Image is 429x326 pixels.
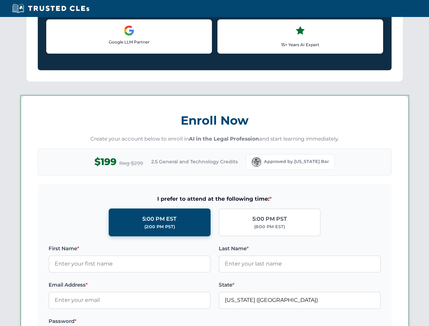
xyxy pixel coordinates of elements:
img: Florida Bar [252,157,261,167]
span: I prefer to attend at the following time: [49,195,381,203]
label: Email Address [49,281,211,289]
div: 5:00 PM EST [142,215,177,223]
input: Enter your email [49,292,211,309]
span: Approved by [US_STATE] Bar [264,158,329,165]
img: Trusted CLEs [10,3,91,14]
p: 15+ Years AI Expert [223,41,377,48]
input: Enter your first name [49,255,211,272]
span: Reg $299 [119,159,143,167]
label: First Name [49,244,211,253]
input: Florida (FL) [219,292,381,309]
span: $199 [94,154,117,169]
img: Google [124,25,135,36]
div: (2:00 PM PST) [144,223,175,230]
label: State [219,281,381,289]
h3: Enroll Now [38,110,392,131]
strong: AI in the Legal Profession [189,135,259,142]
div: 5:00 PM PST [252,215,287,223]
label: Last Name [219,244,381,253]
label: Password [49,317,211,325]
input: Enter your last name [219,255,381,272]
span: 2.5 General and Technology Credits [151,158,238,165]
p: Create your account below to enroll in and start learning immediately. [38,135,392,143]
div: (8:00 PM EST) [254,223,285,230]
p: Google LLM Partner [52,39,206,45]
